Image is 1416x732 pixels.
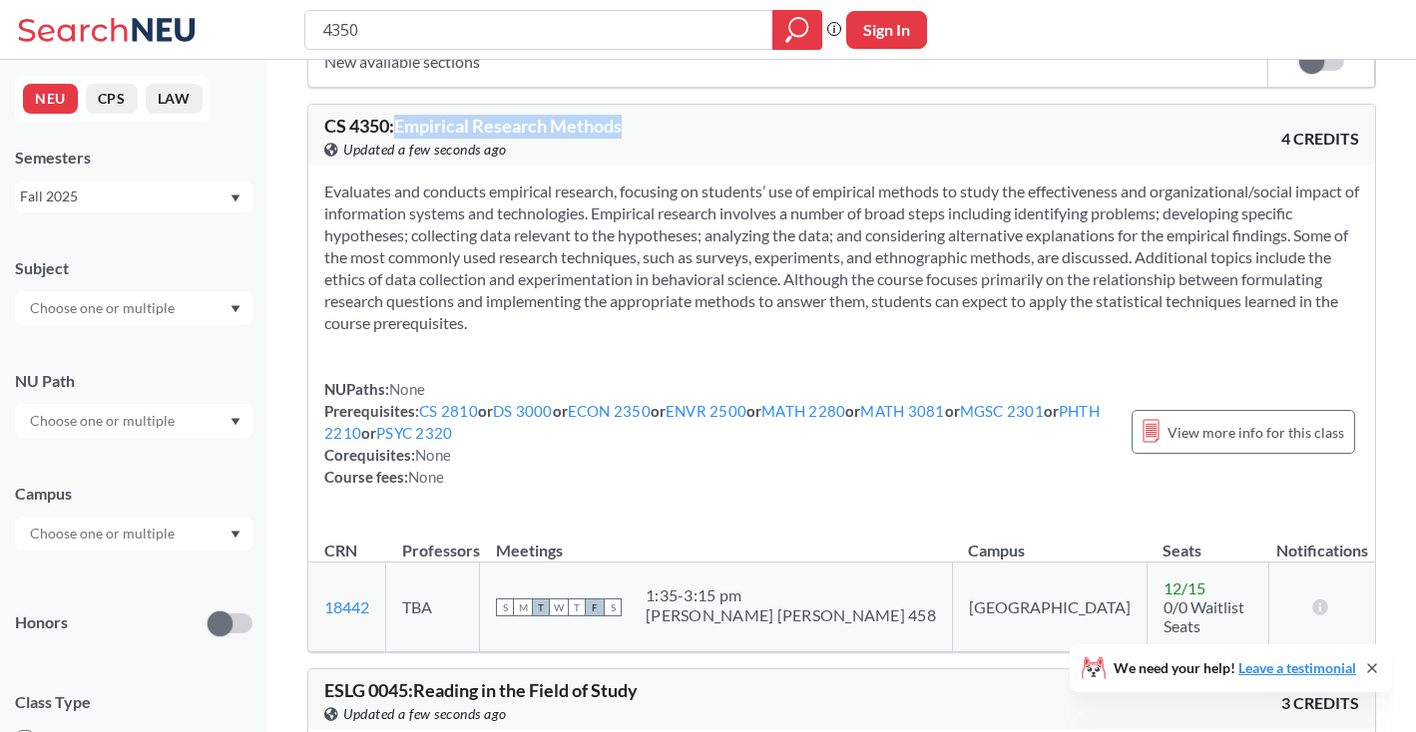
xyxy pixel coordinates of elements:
div: Semesters [15,147,252,169]
span: W [550,598,568,616]
a: PSYC 2320 [376,424,452,442]
span: CS 4350 : Empirical Research Methods [324,115,622,137]
th: Notifications [1268,520,1375,562]
div: Subject [15,257,252,279]
th: Meetings [480,520,953,562]
button: NEU [23,84,78,114]
svg: Dropdown arrow [231,305,240,313]
span: F [586,598,604,616]
span: Updated a few seconds ago [343,703,507,725]
button: Sign In [846,11,927,49]
svg: Dropdown arrow [231,418,240,426]
span: None [389,380,425,398]
input: Class, professor, course number, "phrase" [320,13,758,47]
a: 18442 [324,597,369,616]
span: T [532,598,550,616]
span: S [496,598,514,616]
a: Leave a testimonial [1238,659,1356,676]
a: ENVR 2500 [666,402,746,420]
div: NU Path [15,370,252,392]
input: Choose one or multiple [20,409,188,433]
div: Dropdown arrow [15,404,252,438]
span: S [604,598,622,616]
div: Dropdown arrow [15,291,252,325]
span: 3 CREDITS [1281,692,1359,714]
span: 12 / 15 [1164,578,1205,597]
th: Professors [386,520,480,562]
td: TBA [386,562,480,652]
span: T [568,598,586,616]
span: View more info for this class [1168,420,1344,445]
div: Fall 2025Dropdown arrow [15,181,252,212]
section: Evaluates and conducts empirical research, focusing on students’ use of empirical methods to stud... [324,181,1359,334]
span: 0/0 Waitlist Seats [1164,597,1244,635]
div: Campus [15,483,252,505]
svg: Dropdown arrow [231,194,240,202]
input: Choose one or multiple [20,296,188,320]
span: Class Type [15,691,252,713]
button: CPS [86,84,138,114]
a: MATH 3081 [860,402,944,420]
div: 1:35 - 3:15 pm [646,585,936,605]
div: Fall 2025 [20,185,229,207]
td: [GEOGRAPHIC_DATA] [952,562,1147,652]
button: LAW [146,84,203,114]
th: Seats [1147,520,1268,562]
span: None [415,446,451,464]
a: DS 3000 [493,402,553,420]
a: CS 2810 [419,402,478,420]
div: Dropdown arrow [15,517,252,550]
svg: Dropdown arrow [231,531,240,539]
a: MATH 2280 [761,402,845,420]
span: We need your help! [1114,661,1356,675]
input: Choose one or multiple [20,522,188,546]
td: New available sections [308,35,1268,88]
span: Updated a few seconds ago [343,139,507,161]
p: Honors [15,611,68,634]
div: [PERSON_NAME] [PERSON_NAME] 458 [646,605,936,625]
span: None [408,468,444,486]
a: ECON 2350 [568,402,651,420]
span: M [514,598,532,616]
span: 4 CREDITS [1281,128,1359,150]
a: MGSC 2301 [960,402,1044,420]
div: CRN [324,540,357,561]
svg: magnifying glass [785,16,809,44]
div: NUPaths: Prerequisites: or or or or or or or or Corequisites: Course fees: [324,378,1112,488]
div: magnifying glass [772,10,822,50]
span: ESLG 0045 : Reading in the Field of Study [324,679,638,701]
th: Campus [952,520,1147,562]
